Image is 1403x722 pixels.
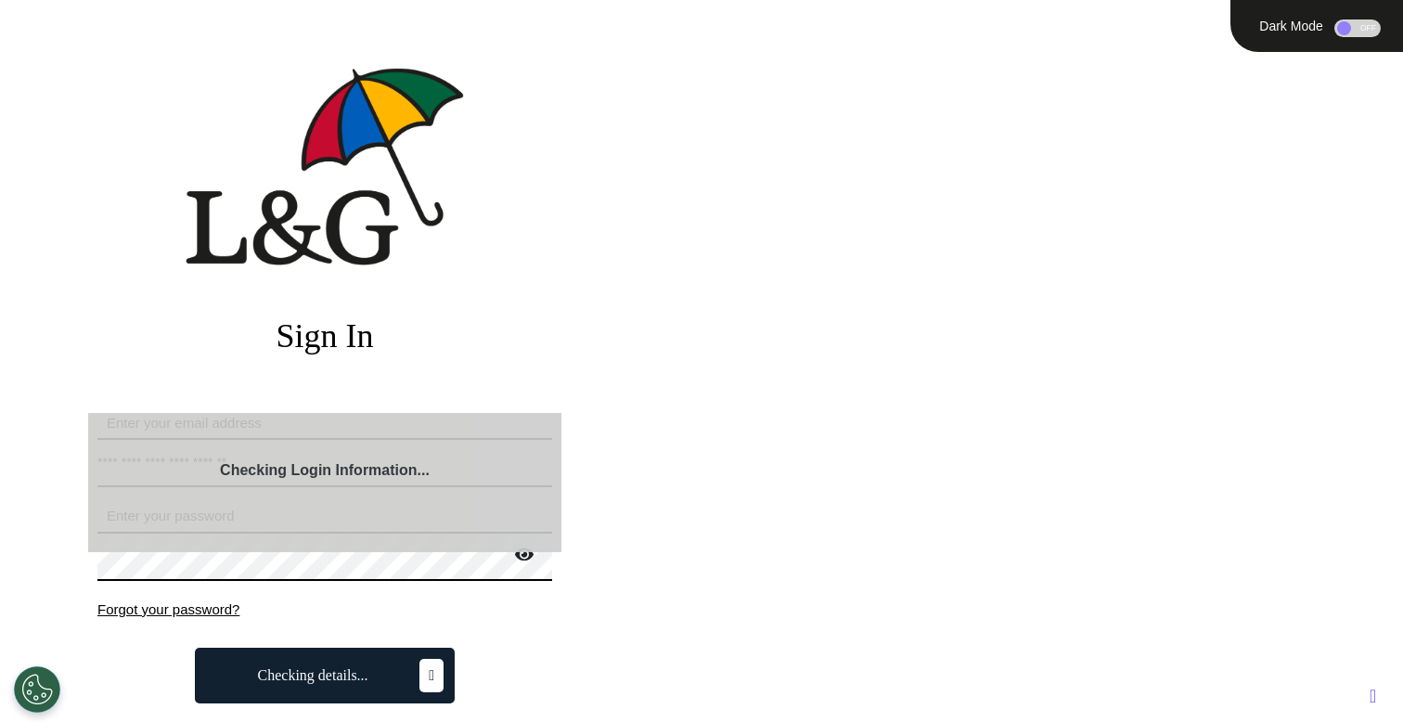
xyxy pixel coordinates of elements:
div: ENGAGE. [687,54,1403,108]
div: Dark Mode [1253,19,1330,32]
span: Checking details... [258,668,368,683]
button: Open Preferences [14,666,60,713]
img: company logo [186,68,464,265]
div: EMPOWER. [687,108,1403,161]
div: TRANSFORM. [687,161,1403,215]
div: Checking Login Information... [88,459,561,482]
span: Forgot your password? [97,601,239,617]
button: Checking details... [195,648,455,703]
h2: Sign In [97,316,552,356]
div: OFF [1334,19,1381,37]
